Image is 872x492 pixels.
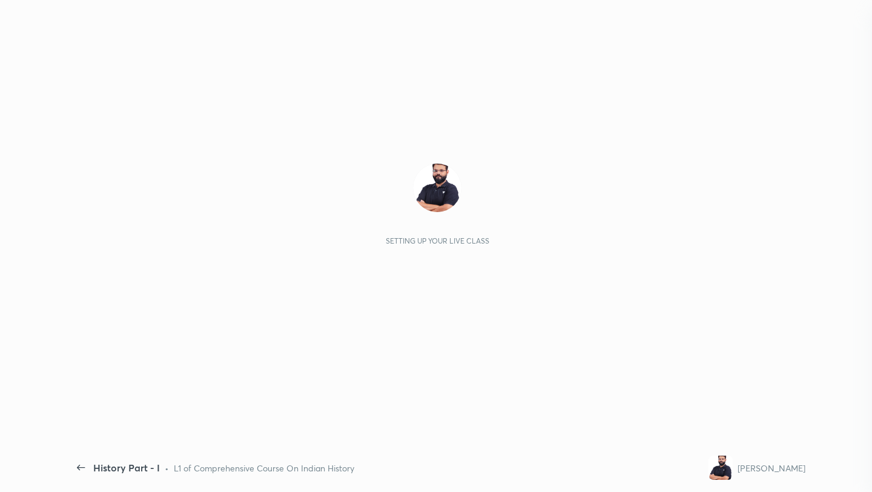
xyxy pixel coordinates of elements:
[386,236,489,245] div: Setting up your live class
[174,462,354,474] div: L1 of Comprehensive Course On Indian History
[165,462,169,474] div: •
[93,460,160,475] div: History Part - I
[738,462,805,474] div: [PERSON_NAME]
[413,164,461,212] img: 2e1776e2a17a458f8f2ae63657c11f57.jpg
[708,456,733,480] img: 2e1776e2a17a458f8f2ae63657c11f57.jpg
